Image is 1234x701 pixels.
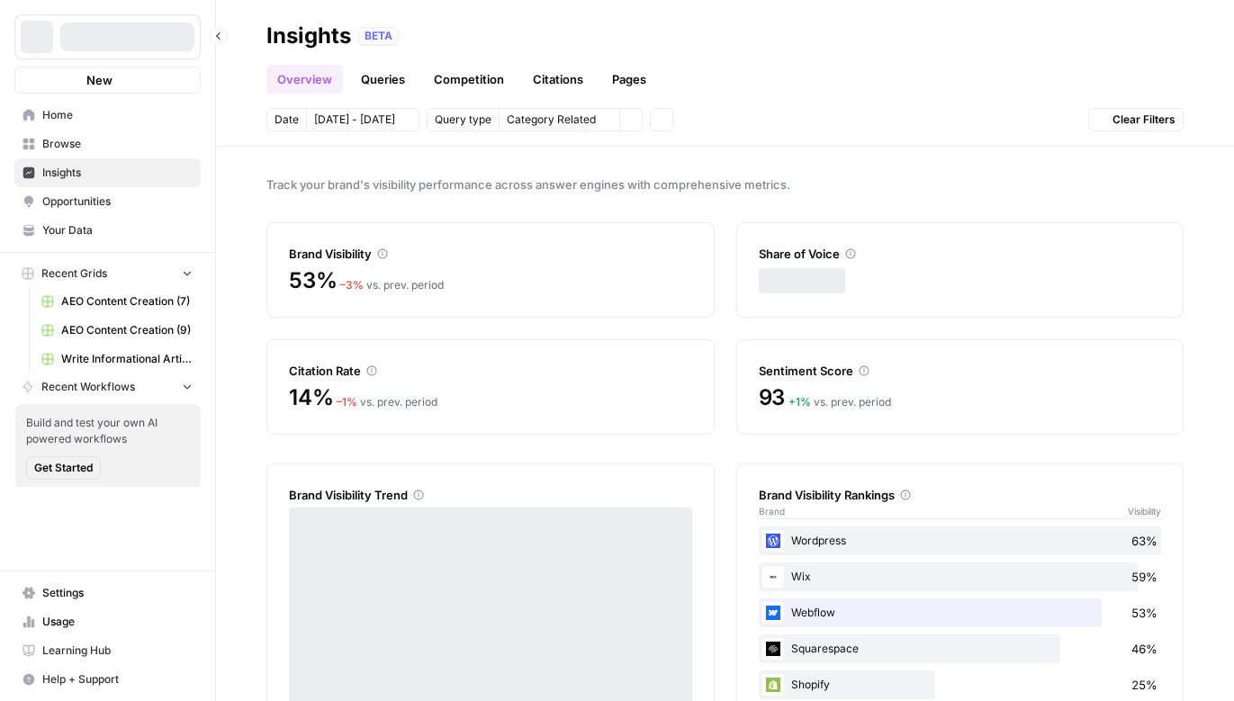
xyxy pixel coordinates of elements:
div: Citation Rate [289,362,692,380]
span: 25% [1131,676,1157,694]
a: Overview [266,65,343,94]
div: Brand Visibility Trend [289,486,692,504]
a: Browse [14,130,201,158]
span: Recent Workflows [41,379,135,395]
div: vs. prev. period [788,394,891,410]
span: 14% [289,383,333,412]
span: Query type [435,112,491,128]
div: BETA [358,27,399,45]
button: New [14,67,201,94]
span: Home [42,107,193,123]
span: Help + Support [42,671,193,688]
a: Home [14,101,201,130]
span: Get Started [34,460,93,476]
span: Recent Grids [41,265,107,282]
span: + 1 % [788,395,811,409]
span: Your Data [42,222,193,238]
span: – 3 % [340,278,364,292]
span: Build and test your own AI powered workflows [26,415,190,447]
span: [DATE] - [DATE] [314,112,395,128]
a: Opportunities [14,187,201,216]
span: Browse [42,136,193,152]
a: Citations [522,65,594,94]
button: Clear Filters [1088,108,1184,131]
span: Visibility [1128,504,1161,518]
a: Write Informational Article (27) [33,345,201,373]
span: Write Informational Article (27) [61,351,193,367]
a: AEO Content Creation (9) [33,316,201,345]
a: Usage [14,607,201,636]
button: Get Started [26,456,101,480]
span: 53% [1131,604,1157,622]
a: Insights [14,158,201,187]
span: 59% [1131,568,1157,586]
span: Insights [42,165,193,181]
button: Recent Grids [14,260,201,287]
div: Webflow [759,598,1162,627]
img: wrtrwb713zz0l631c70900pxqvqh [762,674,784,696]
div: Brand Visibility [289,245,692,263]
div: Squarespace [759,634,1162,663]
span: – 1 % [337,395,357,409]
div: Share of Voice [759,245,1162,263]
span: Category Related [507,112,596,128]
span: Clear Filters [1112,112,1175,128]
img: onsbemoa9sjln5gpq3z6gl4wfdvr [762,638,784,660]
button: Help + Support [14,665,201,694]
div: Wix [759,562,1162,591]
div: Shopify [759,670,1162,699]
a: Settings [14,579,201,607]
div: Wordpress [759,526,1162,555]
span: 63% [1131,532,1157,550]
a: AEO Content Creation (7) [33,287,201,316]
span: New [86,71,113,89]
img: a1pu3e9a4sjoov2n4mw66knzy8l8 [762,602,784,624]
span: Opportunities [42,193,193,210]
span: AEO Content Creation (9) [61,322,193,338]
div: vs. prev. period [337,394,437,410]
img: 22xsrp1vvxnaoilgdb3s3rw3scik [762,530,784,552]
button: Category Related [499,108,619,131]
a: Learning Hub [14,636,201,665]
div: Insights [266,22,351,50]
a: Pages [601,65,657,94]
div: vs. prev. period [340,277,444,293]
button: Recent Workflows [14,373,201,400]
span: Track your brand's visibility performance across answer engines with comprehensive metrics. [266,175,1184,193]
span: 93 [759,383,786,412]
a: Your Data [14,216,201,245]
span: Date [275,112,299,128]
a: Queries [350,65,416,94]
a: Competition [423,65,515,94]
span: Brand [759,504,785,518]
span: 53% [289,266,337,295]
span: Settings [42,585,193,601]
div: Brand Visibility Rankings [759,486,1162,504]
img: i4x52ilb2nzb0yhdjpwfqj6p8htt [762,566,784,588]
span: Learning Hub [42,643,193,659]
button: [DATE] - [DATE] [306,108,419,131]
span: AEO Content Creation (7) [61,293,193,310]
div: Sentiment Score [759,362,1162,380]
span: Usage [42,614,193,630]
span: 46% [1131,640,1157,658]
